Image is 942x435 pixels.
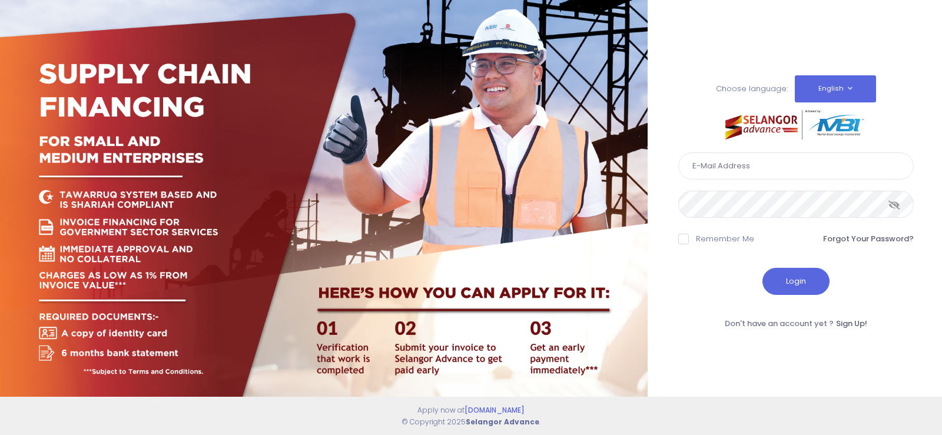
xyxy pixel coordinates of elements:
button: Login [762,268,830,295]
input: E-Mail Address [678,152,914,180]
span: Apply now at © Copyright 2025 . [402,405,540,427]
a: [DOMAIN_NAME] [465,405,525,415]
span: Choose language: [716,83,788,94]
a: Sign Up! [836,318,867,329]
button: English [795,75,876,102]
img: selangor-advance.png [725,110,867,140]
span: Don't have an account yet ? [725,318,834,329]
label: Remember Me [696,233,754,245]
a: Forgot Your Password? [823,233,914,245]
strong: Selangor Advance [466,417,539,427]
